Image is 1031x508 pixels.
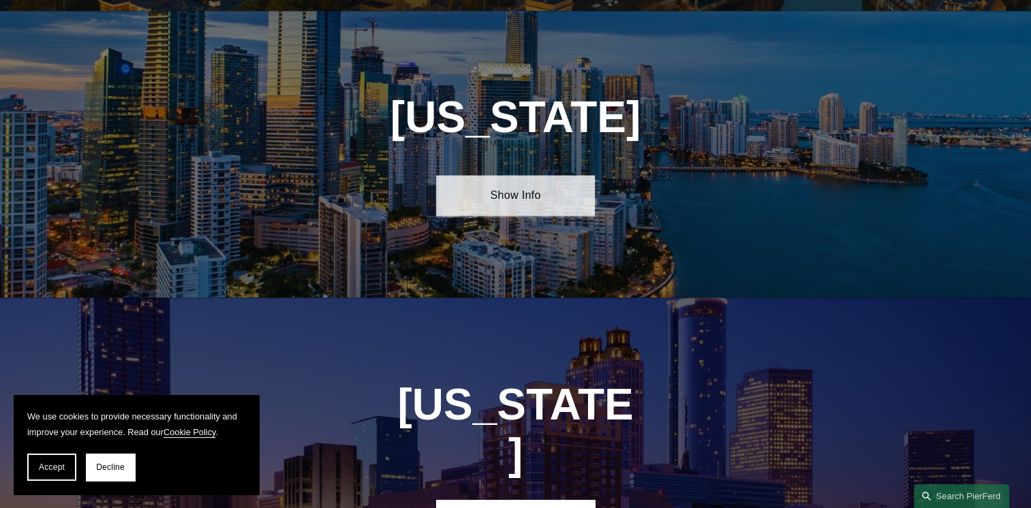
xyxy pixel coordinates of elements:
p: We use cookies to provide necessary functionality and improve your experience. Read our . [27,409,245,440]
button: Decline [86,454,135,481]
span: Decline [96,462,125,472]
a: Cookie Policy [164,427,216,437]
h1: [US_STATE] [356,93,675,142]
a: Search this site [914,484,1009,508]
span: Accept [39,462,65,472]
button: Accept [27,454,76,481]
h1: [US_STATE] [397,380,635,479]
section: Cookie banner [14,395,259,494]
a: Show Info [436,175,595,216]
